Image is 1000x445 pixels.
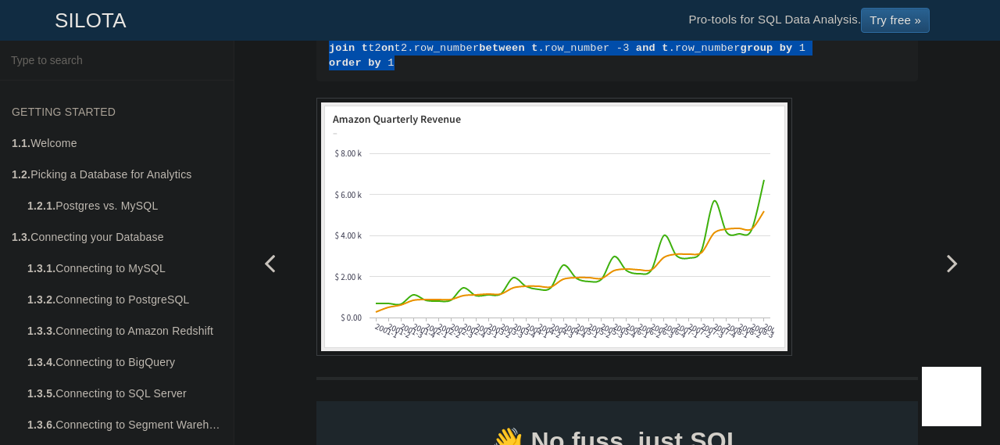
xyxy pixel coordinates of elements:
a: 1.3.5.Connecting to SQL Server [16,378,234,409]
span: on [381,42,395,54]
b: 1.3.5. [27,387,55,400]
iframe: Drift Widget Chat Controller [922,367,981,426]
span: by [368,57,381,69]
a: 1.3.3.Connecting to Amazon Redshift [16,315,234,346]
code: ( , revenue, row_number() () amazon_revenue) . , ( .revenue) revenue, ( .row_number - t2.row_numb... [329,10,905,71]
a: SILOTA [43,1,138,40]
span: join [329,42,355,54]
b: 1.3. [12,231,30,243]
a: 1.3.1.Connecting to MySQL [16,253,234,284]
a: 1.3.6.Connecting to Segment Warehouse [16,409,234,440]
b: 1.3.4. [27,356,55,368]
span: t [531,42,537,54]
a: Next page: Calculating Exponential Moving Average with Recursive CTEs [917,80,987,445]
b: 1.1. [12,137,30,149]
a: 1.3.2.Connecting to PostgreSQL [16,284,234,315]
b: 1.3.3. [27,325,55,337]
span: between [479,42,525,54]
span: t [662,42,668,54]
span: group [741,42,773,54]
a: Try free » [861,8,930,33]
li: Pro-tools for SQL Data Analysis. [673,1,945,40]
b: 1.3.2. [27,293,55,306]
input: Type to search [5,45,229,75]
b: 1.2. [12,168,30,181]
b: 1.3.6. [27,418,55,431]
b: 1.3.1. [27,262,55,275]
b: 1.2.1. [27,199,55,212]
span: 1 [387,57,394,69]
span: and [636,42,655,54]
a: Previous page: Calculating Running/Moving Average [234,80,305,445]
a: 1.2.1.Postgres vs. MySQL [16,190,234,221]
span: t [362,42,368,54]
span: by [780,42,793,54]
span: 1 [799,42,805,54]
span: order [329,57,362,69]
span: 3 [623,42,629,54]
a: 1.3.4.Connecting to BigQuery [16,346,234,378]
